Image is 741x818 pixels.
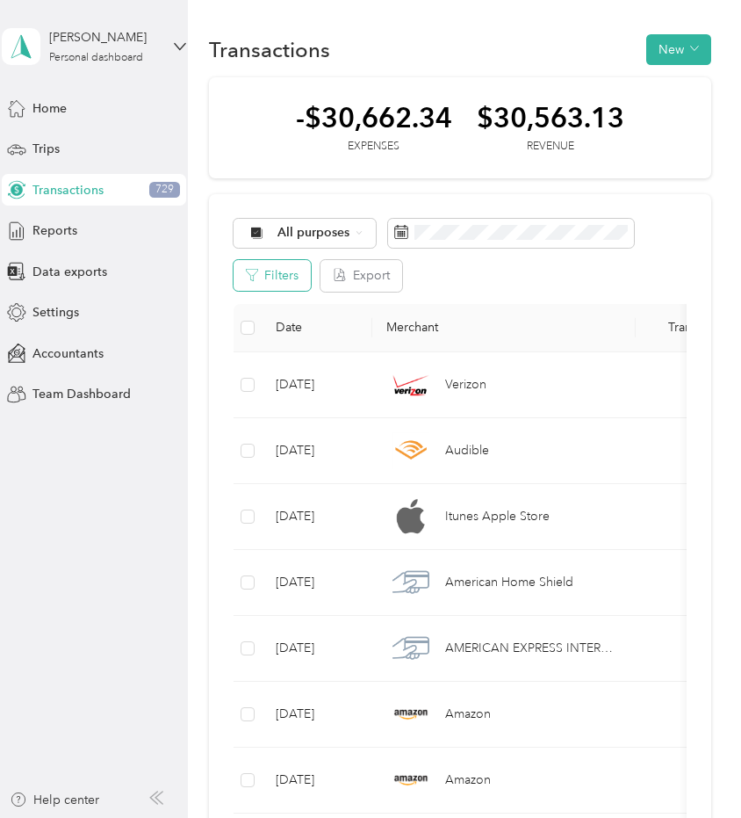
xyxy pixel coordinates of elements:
[32,344,104,363] span: Accountants
[262,484,372,550] td: [DATE]
[234,260,311,291] button: Filters
[32,99,67,118] span: Home
[262,418,372,484] td: [DATE]
[32,140,60,158] span: Trips
[477,102,624,133] div: $30,563.13
[392,696,429,733] img: Amazon
[49,28,159,47] div: [PERSON_NAME]
[32,181,104,199] span: Transactions
[262,682,372,748] td: [DATE]
[445,771,491,790] span: Amazon
[262,748,372,814] td: [DATE]
[445,507,550,526] span: Itunes Apple Store
[477,139,624,155] div: Revenue
[445,705,491,724] span: Amazon
[296,139,452,155] div: Expenses
[392,366,429,403] img: Verizon
[149,182,180,198] span: 729
[392,630,429,667] img: AMERICAN EXPRESS INTERNAL TRANSACTION
[646,34,711,65] button: New
[445,375,486,395] span: Verizon
[10,791,99,809] button: Help center
[32,385,131,403] span: Team Dashboard
[445,573,573,592] span: American Home Shield
[277,227,350,239] span: All purposes
[32,263,107,281] span: Data exports
[49,53,143,63] div: Personal dashboard
[392,564,429,601] img: American Home Shield
[32,303,79,322] span: Settings
[372,304,636,352] th: Merchant
[392,762,429,799] img: Amazon
[296,102,452,133] div: -$30,662.34
[445,441,489,460] span: Audible
[262,616,372,682] td: [DATE]
[392,498,429,535] img: Itunes Apple Store
[320,260,402,291] button: Export
[262,550,372,616] td: [DATE]
[445,639,622,658] span: AMERICAN EXPRESS INTERNAL TRANSACTION
[262,304,372,352] th: Date
[209,40,330,59] h1: Transactions
[392,432,429,469] img: Audible
[32,221,77,240] span: Reports
[643,720,741,818] iframe: Everlance-gr Chat Button Frame
[262,352,372,418] td: [DATE]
